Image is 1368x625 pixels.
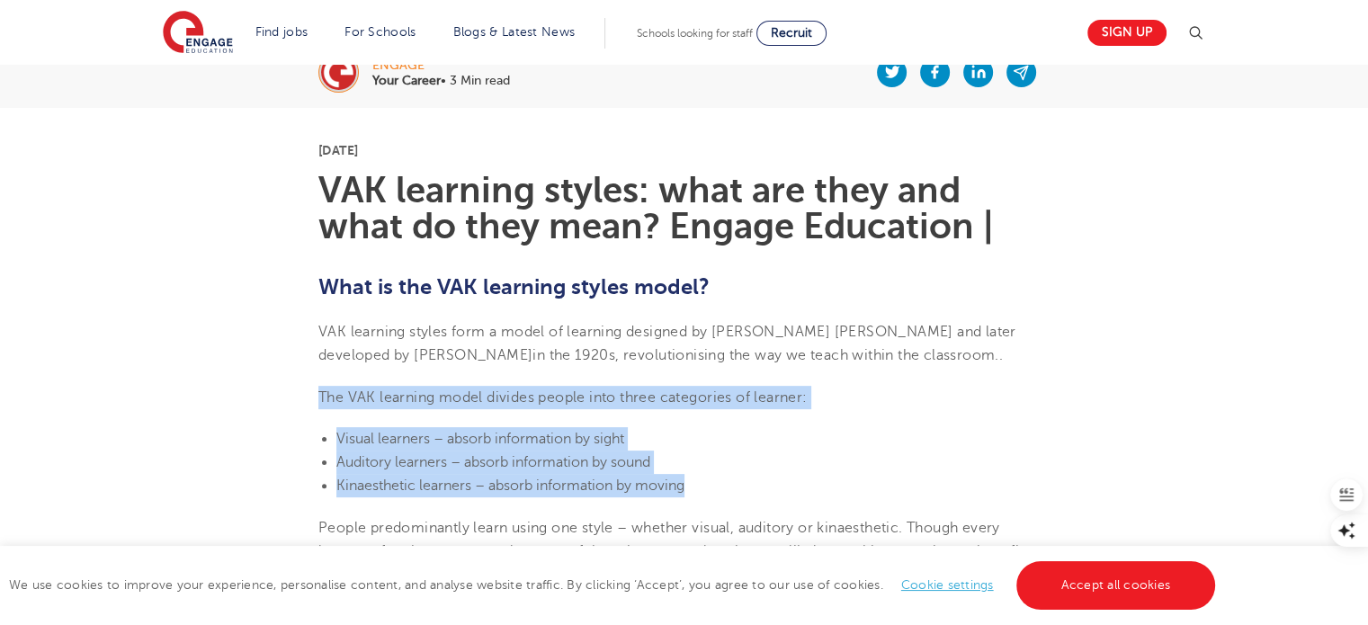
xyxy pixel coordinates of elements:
b: What is the VAK learning styles model? [318,274,710,299]
h1: VAK learning styles: what are they and what do they mean? Engage Education | [318,173,1050,245]
a: Accept all cookies [1016,561,1216,610]
span: The VAK learning model divides people into three categories of learner: [318,389,807,406]
a: Recruit [756,21,827,46]
p: • 3 Min read [372,75,510,87]
span: We use cookies to improve your experience, personalise content, and analyse website traffic. By c... [9,578,1220,592]
a: Blogs & Latest News [453,25,576,39]
span: Schools looking for staff [637,27,753,40]
a: Cookie settings [901,578,994,592]
p: [DATE] [318,144,1050,156]
b: Your Career [372,74,441,87]
img: Engage Education [163,11,233,56]
span: VAK learning styles form a model of learning designed by [PERSON_NAME] [PERSON_NAME] and later de... [318,324,1016,363]
a: For Schools [344,25,416,39]
a: Find jobs [255,25,308,39]
span: Auditory learners – absorb information by sound [336,454,650,470]
span: in the 1920s, revolutionising the way we teach within the classroom. [532,347,998,363]
span: Visual learners – absorb information by sight [336,431,624,447]
span: People predominantly learn using one style – whether visual, auditory or kinaesthetic. Though eve... [318,520,1024,584]
span: Recruit [771,26,812,40]
span: Kinaesthetic learners – absorb information by moving [336,478,684,494]
a: Sign up [1087,20,1167,46]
